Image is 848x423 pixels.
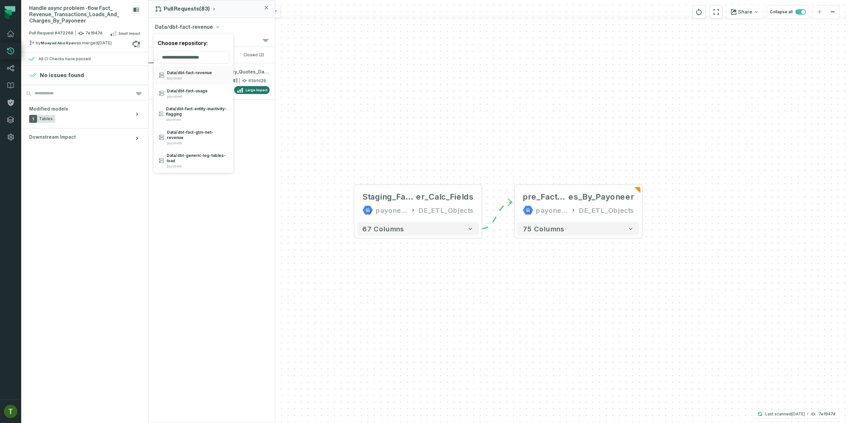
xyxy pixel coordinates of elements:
[166,117,228,122] span: payoneer
[154,34,233,173] div: Data/dbt-fact-revenue
[167,130,228,140] span: Data/dbt-fact-gtm-net-revenue
[166,106,228,117] span: Data/dbt-fact-entity-inactivity-flagging
[167,153,228,164] span: Data/dbt-generic-log-tables-load
[155,23,220,31] button: Data/dbt-fact-revenue
[167,164,228,168] span: payoneer
[167,141,228,145] span: payoneer
[4,405,17,418] img: avatar of Tomer Galun
[167,76,212,80] span: payoneer
[167,94,208,99] span: payoneer
[167,70,212,75] span: Data/dbt-fact-revenue
[154,35,233,51] div: Choose repository:
[167,88,208,94] span: Data/dbt-fact-usage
